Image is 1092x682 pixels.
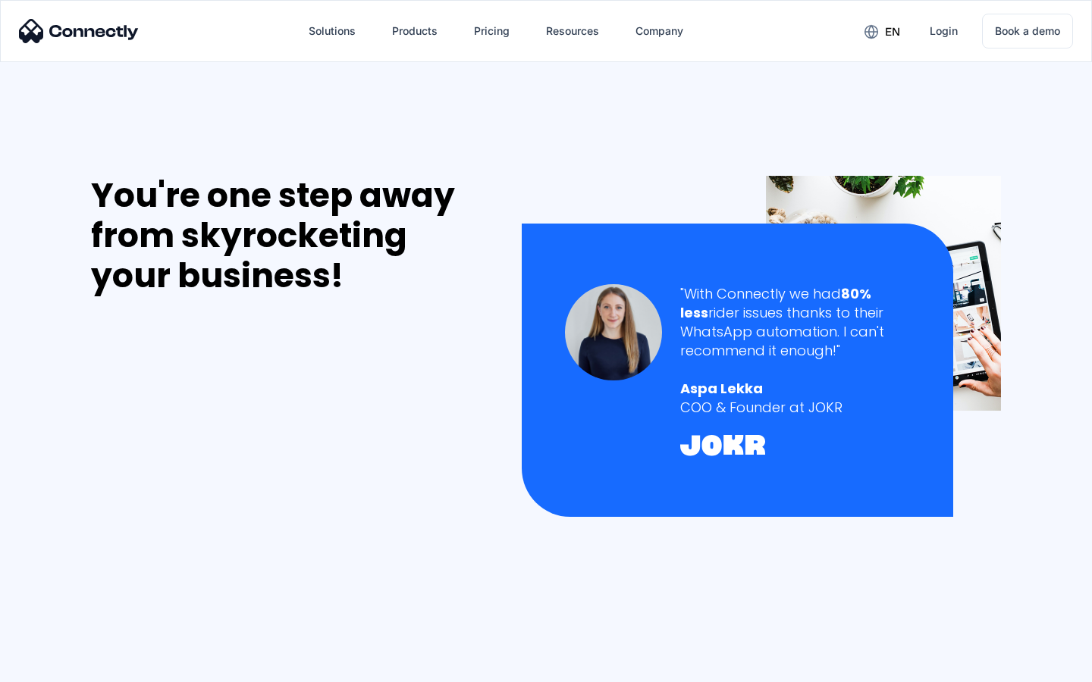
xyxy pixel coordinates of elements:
[982,14,1073,48] a: Book a demo
[885,21,900,42] div: en
[462,13,522,49] a: Pricing
[918,13,970,49] a: Login
[680,284,871,322] strong: 80% less
[19,19,139,43] img: Connectly Logo
[91,176,490,296] div: You're one step away from skyrocketing your business!
[15,655,91,677] aside: Language selected: English
[930,20,958,42] div: Login
[680,284,910,361] div: "With Connectly we had rider issues thanks to their WhatsApp automation. I can't recommend it eno...
[91,314,318,662] iframe: Form 0
[309,20,356,42] div: Solutions
[30,655,91,677] ul: Language list
[680,379,763,398] strong: Aspa Lekka
[474,20,510,42] div: Pricing
[635,20,683,42] div: Company
[546,20,599,42] div: Resources
[392,20,438,42] div: Products
[680,398,910,417] div: COO & Founder at JOKR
